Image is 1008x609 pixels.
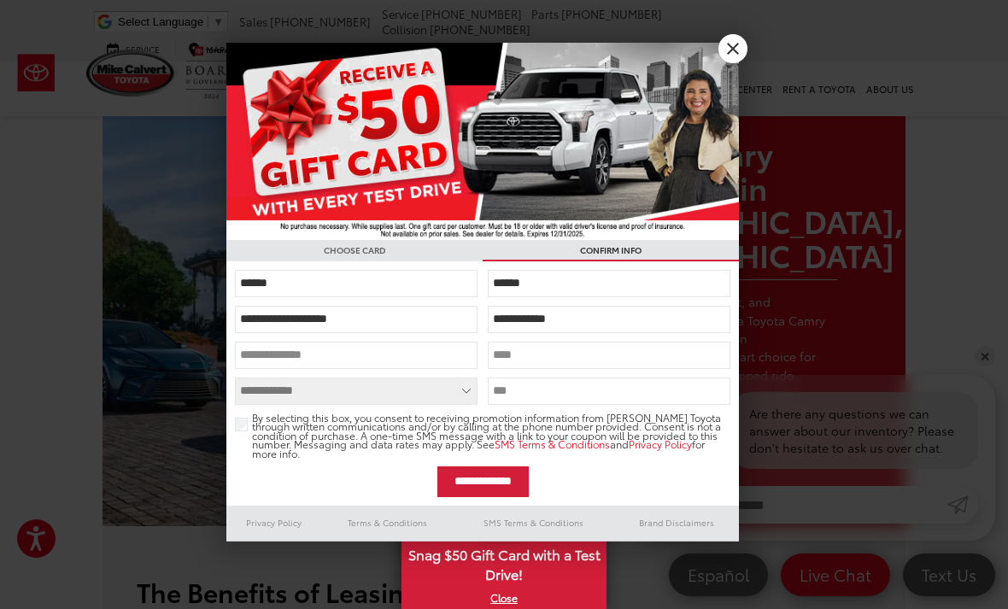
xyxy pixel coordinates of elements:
[483,240,739,261] h3: CONFIRM INFO
[495,436,610,451] a: SMS Terms & Conditions
[226,43,739,240] img: 55838_top_625864.jpg
[629,436,692,451] a: Privacy Policy
[226,240,483,261] h3: CHOOSE CARD
[453,512,614,533] a: SMS Terms & Conditions
[614,512,739,533] a: Brand Disclaimers
[226,512,322,533] a: Privacy Policy
[322,512,453,533] a: Terms & Conditions
[403,536,605,589] span: Snag $50 Gift Card with a Test Drive!
[252,413,730,459] span: By selecting this box, you consent to receiving promotion information from [PERSON_NAME] Toyota t...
